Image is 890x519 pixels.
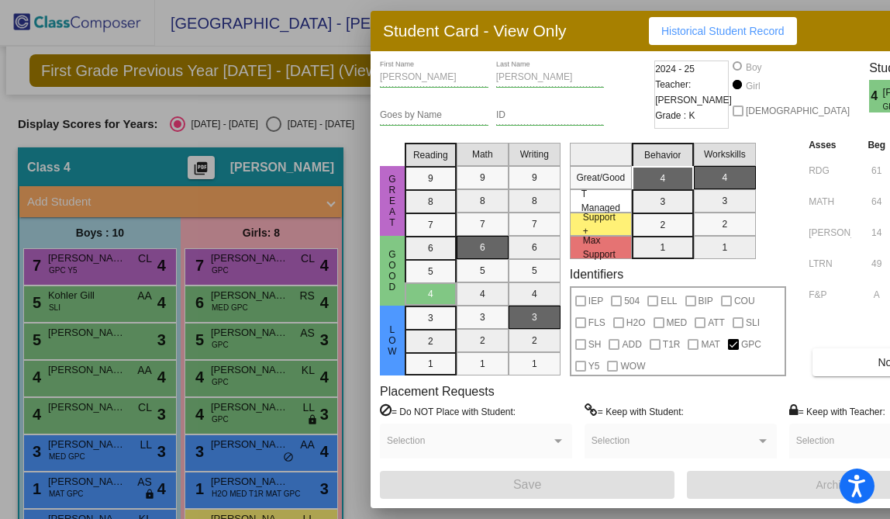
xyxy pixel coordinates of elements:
label: = Do NOT Place with Student: [380,403,516,419]
span: MED [667,313,688,332]
label: Identifiers [570,267,623,282]
input: assessment [809,221,851,244]
span: [DEMOGRAPHIC_DATA] [746,102,850,120]
button: Historical Student Record [649,17,797,45]
label: Placement Requests [380,384,495,399]
label: = Keep with Student: [585,403,684,419]
span: COU [734,292,755,310]
span: Y5 [588,357,600,375]
span: Archive [816,479,853,491]
button: Save [380,471,674,499]
span: Save [513,478,541,491]
input: goes by name [380,110,488,121]
span: T1R [663,335,681,354]
th: Asses [805,137,855,154]
span: WOW [620,357,645,375]
span: ELL [661,292,677,310]
div: Boy [745,61,762,74]
span: 4 [869,87,882,106]
span: 504 [624,292,640,310]
span: GPC [741,335,761,354]
span: ATT [708,313,725,332]
span: BIP [699,292,713,310]
h3: Student Card - View Only [383,21,567,40]
span: MAT [701,335,719,354]
label: = Keep with Teacher: [789,403,885,419]
span: Low [385,324,399,357]
span: FLS [588,313,605,332]
input: assessment [809,283,851,306]
span: IEP [588,292,603,310]
span: SH [588,335,602,354]
span: Good [385,249,399,292]
span: Teacher: [PERSON_NAME] [655,77,732,108]
input: assessment [809,252,851,275]
input: assessment [809,190,851,213]
span: ADD [622,335,641,354]
div: Girl [745,79,761,93]
span: Great [385,174,399,228]
span: 2024 - 25 [655,61,695,77]
span: SLI [746,313,760,332]
span: Historical Student Record [661,25,785,37]
input: assessment [809,159,851,182]
span: Grade : K [655,108,695,123]
span: H2O [626,313,646,332]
